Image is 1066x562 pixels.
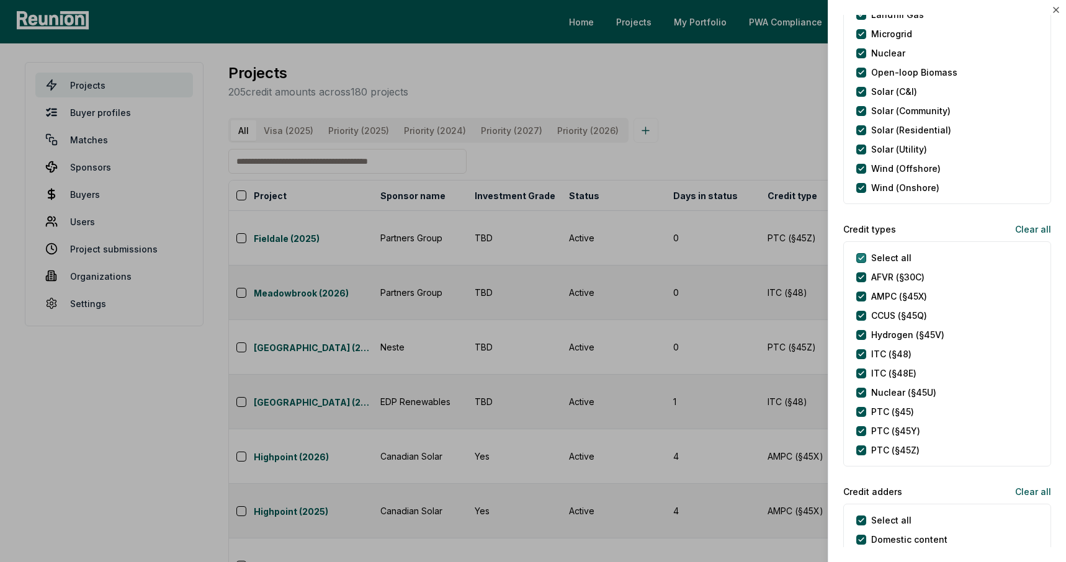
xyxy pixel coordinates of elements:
[871,47,905,60] label: Nuclear
[871,405,914,418] label: PTC (§45)
[871,143,927,156] label: Solar (Utility)
[871,181,939,194] label: Wind (Onshore)
[843,223,896,236] label: Credit types
[871,251,911,264] label: Select all
[1005,479,1051,504] button: Clear all
[871,514,911,527] label: Select all
[871,27,912,40] label: Microgrid
[871,347,911,360] label: ITC (§48)
[871,386,936,399] label: Nuclear (§45U)
[871,104,951,117] label: Solar (Community)
[871,533,947,546] label: Domestic content
[871,85,917,98] label: Solar (C&I)
[871,66,957,79] label: Open-loop Biomass
[871,309,927,322] label: CCUS (§45Q)
[871,8,924,21] label: Landfill Gas
[871,162,941,175] label: Wind (Offshore)
[871,123,951,136] label: Solar (Residential)
[871,424,920,437] label: PTC (§45Y)
[871,328,944,341] label: Hydrogen (§45V)
[843,485,902,498] label: Credit adders
[871,270,925,283] label: AFVR (§30C)
[871,444,920,457] label: PTC (§45Z)
[871,367,916,380] label: ITC (§48E)
[1005,216,1051,241] button: Clear all
[871,290,927,303] label: AMPC (§45X)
